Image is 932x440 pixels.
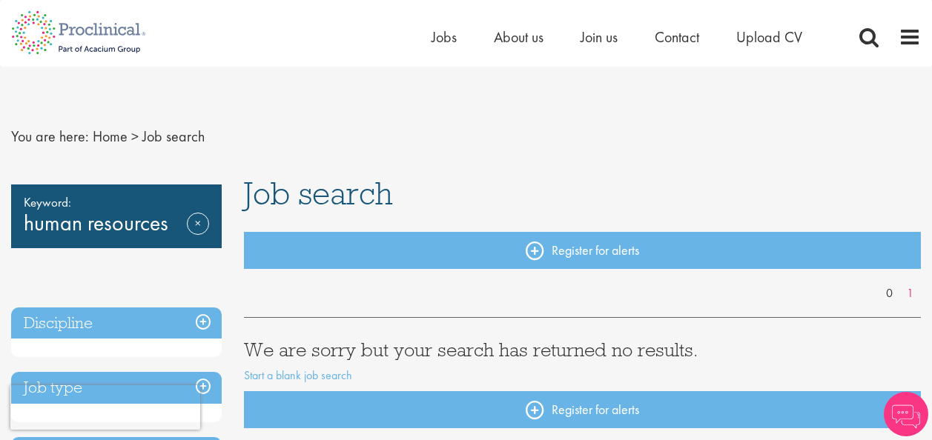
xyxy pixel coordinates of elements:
[884,392,928,436] img: Chatbot
[655,27,699,47] a: Contact
[899,285,921,302] a: 1
[581,27,618,47] a: Join us
[11,307,222,339] h3: Discipline
[244,232,921,269] a: Register for alerts
[24,192,209,213] span: Keyword:
[187,213,209,256] a: Remove
[244,340,921,359] h3: We are sorry but your search has returned no results.
[93,127,128,146] a: breadcrumb link
[244,391,921,428] a: Register for alerts
[244,367,352,383] a: Start a blank job search
[432,27,457,47] a: Jobs
[142,127,205,146] span: Job search
[11,127,89,146] span: You are here:
[736,27,802,47] a: Upload CV
[131,127,139,146] span: >
[244,173,393,213] span: Job search
[494,27,543,47] a: About us
[10,385,200,430] iframe: reCAPTCHA
[879,285,900,302] a: 0
[11,184,222,248] div: human resources
[11,372,222,404] h3: Job type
